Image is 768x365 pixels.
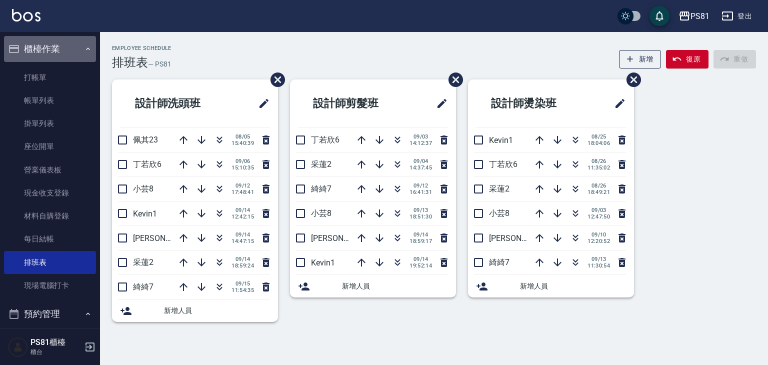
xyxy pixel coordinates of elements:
[231,164,254,171] span: 15:10:35
[489,233,553,243] span: [PERSON_NAME]3
[409,164,432,171] span: 14:37:45
[112,45,171,51] h2: Employee Schedule
[133,209,157,218] span: Kevin1
[4,112,96,135] a: 掛單列表
[587,158,610,164] span: 08/26
[587,238,610,244] span: 12:20:52
[717,7,756,25] button: 登出
[342,281,448,291] span: 新增人員
[649,6,669,26] button: save
[430,91,448,115] span: 修改班表的標題
[587,164,610,171] span: 11:35:02
[112,55,148,69] h3: 排班表
[311,135,339,144] span: 丁若欣6
[409,182,432,189] span: 09/12
[120,85,233,121] h2: 設計師洗頭班
[587,231,610,238] span: 09/10
[520,281,626,291] span: 新增人員
[409,213,432,220] span: 18:51:30
[231,256,254,262] span: 09/14
[619,50,661,68] button: 新增
[4,158,96,181] a: 營業儀表板
[231,213,254,220] span: 12:42:15
[30,337,81,347] h5: PS81櫃檯
[409,262,432,269] span: 19:52:14
[489,184,509,193] span: 采蓮2
[489,257,509,267] span: 綺綺7
[4,36,96,62] button: 櫃檯作業
[4,251,96,274] a: 排班表
[311,258,335,267] span: Kevin1
[133,233,197,243] span: [PERSON_NAME]3
[311,184,331,193] span: 綺綺7
[666,50,708,68] button: 復原
[587,213,610,220] span: 12:47:50
[587,256,610,262] span: 09/13
[298,85,411,121] h2: 設計師剪髮班
[231,262,254,269] span: 18:59:24
[4,181,96,204] a: 現金收支登錄
[231,189,254,195] span: 17:48:41
[409,158,432,164] span: 09/04
[231,133,254,140] span: 08/05
[133,184,153,193] span: 小芸8
[587,262,610,269] span: 11:30:54
[441,65,464,94] span: 刪除班表
[409,133,432,140] span: 09/03
[4,66,96,89] a: 打帳單
[409,231,432,238] span: 09/14
[476,85,589,121] h2: 設計師燙染班
[12,9,40,21] img: Logo
[489,208,509,218] span: 小芸8
[133,282,153,291] span: 綺綺7
[133,159,161,169] span: 丁若欣6
[231,287,254,293] span: 11:54:35
[690,10,709,22] div: PS81
[587,182,610,189] span: 08/26
[587,133,610,140] span: 08/25
[311,233,375,243] span: [PERSON_NAME]3
[112,299,278,322] div: 新增人員
[489,135,513,145] span: Kevin1
[148,59,171,69] h6: — PS81
[4,89,96,112] a: 帳單列表
[4,227,96,250] a: 每日結帳
[468,275,634,297] div: 新增人員
[4,301,96,327] button: 預約管理
[231,158,254,164] span: 09/06
[619,65,642,94] span: 刪除班表
[409,256,432,262] span: 09/14
[231,182,254,189] span: 09/12
[231,140,254,146] span: 15:40:39
[164,305,270,316] span: 新增人員
[231,238,254,244] span: 14:47:15
[489,159,517,169] span: 丁若欣6
[4,135,96,158] a: 座位開單
[231,207,254,213] span: 09/14
[409,189,432,195] span: 16:41:31
[231,231,254,238] span: 09/14
[252,91,270,115] span: 修改班表的標題
[674,6,713,26] button: PS81
[8,337,28,357] img: Person
[587,140,610,146] span: 18:04:06
[587,189,610,195] span: 18:49:21
[409,207,432,213] span: 09/13
[409,238,432,244] span: 18:59:17
[311,208,331,218] span: 小芸8
[30,347,81,356] p: 櫃台
[133,135,158,144] span: 佩其23
[4,274,96,297] a: 現場電腦打卡
[290,275,456,297] div: 新增人員
[311,159,331,169] span: 采蓮2
[608,91,626,115] span: 修改班表的標題
[4,204,96,227] a: 材料自購登錄
[263,65,286,94] span: 刪除班表
[409,140,432,146] span: 14:12:37
[231,280,254,287] span: 09/15
[587,207,610,213] span: 09/03
[133,257,153,267] span: 采蓮2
